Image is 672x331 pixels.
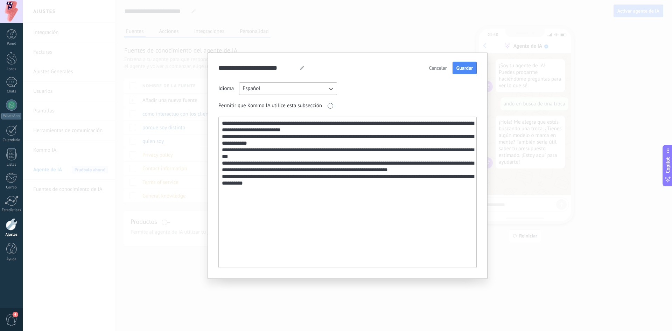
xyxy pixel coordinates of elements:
[1,163,22,167] div: Listas
[1,89,22,94] div: Chats
[1,185,22,190] div: Correo
[13,312,18,317] span: 4
[1,113,21,119] div: WhatsApp
[1,208,22,213] div: Estadísticas
[239,82,337,95] button: Español
[218,102,322,109] span: Permitir que Kommo IA utilice esta subsección
[1,257,22,262] div: Ayuda
[218,85,234,92] span: Idioma
[426,63,450,73] button: Cancelar
[453,62,477,74] button: Guardar
[456,65,473,70] span: Guardar
[1,233,22,237] div: Ajustes
[664,157,671,173] span: Copilot
[1,42,22,46] div: Panel
[243,85,260,92] span: Español
[1,67,22,71] div: Leads
[1,138,22,143] div: Calendario
[429,65,447,70] span: Cancelar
